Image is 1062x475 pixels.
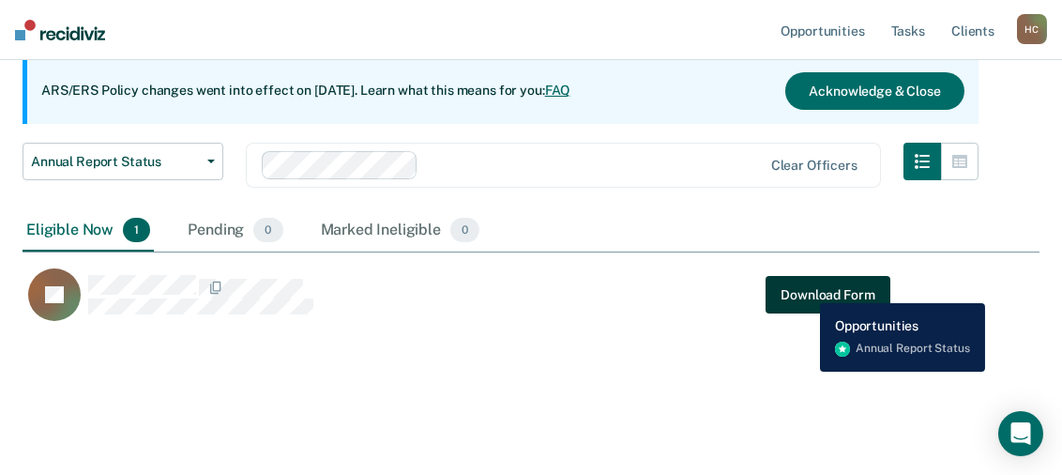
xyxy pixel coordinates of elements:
p: ARS/ERS Policy changes went into effect on [DATE]. Learn what this means for you: [41,82,570,100]
div: H C [1017,14,1047,44]
button: Acknowledge & Close [785,72,963,110]
div: Pending0 [184,210,286,252]
div: Marked Ineligible0 [317,210,484,252]
img: Recidiviz [15,20,105,40]
span: 1 [123,218,150,242]
a: Navigate to form link [766,276,889,314]
div: Open Intercom Messenger [998,411,1043,456]
div: Eligible Now1 [23,210,154,252]
span: 0 [253,218,282,242]
span: 0 [450,218,479,242]
button: Download Form [766,276,889,314]
button: HC [1017,14,1047,44]
button: Annual Report Status [23,143,223,180]
div: Clear officers [771,158,857,174]
a: FAQ [545,83,571,98]
span: Annual Report Status [31,154,200,170]
div: CaseloadOpportunityCell-01875373 [23,268,913,343]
